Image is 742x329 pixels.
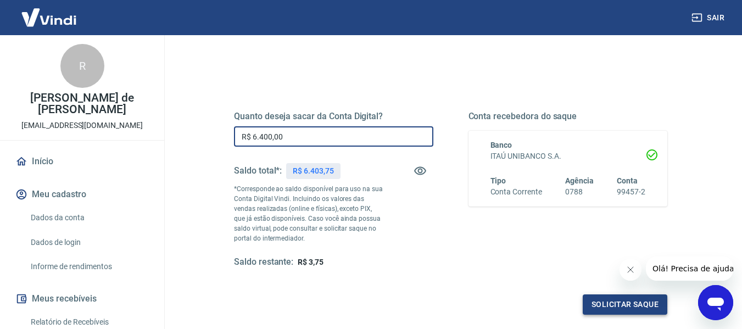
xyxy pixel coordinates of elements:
[646,256,733,281] iframe: Mensagem da empresa
[21,120,143,131] p: [EMAIL_ADDRESS][DOMAIN_NAME]
[13,182,151,207] button: Meu cadastro
[13,149,151,174] a: Início
[468,111,668,122] h5: Conta recebedora do saque
[490,186,542,198] h6: Conta Corrente
[620,259,641,281] iframe: Fechar mensagem
[617,176,638,185] span: Conta
[565,176,594,185] span: Agência
[490,141,512,149] span: Banco
[26,207,151,229] a: Dados da conta
[583,294,667,315] button: Solicitar saque
[26,231,151,254] a: Dados de login
[298,258,323,266] span: R$ 3,75
[689,8,729,28] button: Sair
[490,150,646,162] h6: ITAÚ UNIBANCO S.A.
[234,111,433,122] h5: Quanto deseja sacar da Conta Digital?
[7,8,92,16] span: Olá! Precisa de ajuda?
[565,186,594,198] h6: 0788
[13,1,85,34] img: Vindi
[234,256,293,268] h5: Saldo restante:
[698,285,733,320] iframe: Botão para abrir a janela de mensagens
[617,186,645,198] h6: 99457-2
[26,255,151,278] a: Informe de rendimentos
[13,287,151,311] button: Meus recebíveis
[234,165,282,176] h5: Saldo total*:
[60,44,104,88] div: R
[293,165,333,177] p: R$ 6.403,75
[234,184,383,243] p: *Corresponde ao saldo disponível para uso na sua Conta Digital Vindi. Incluindo os valores das ve...
[9,92,155,115] p: [PERSON_NAME] de [PERSON_NAME]
[490,176,506,185] span: Tipo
